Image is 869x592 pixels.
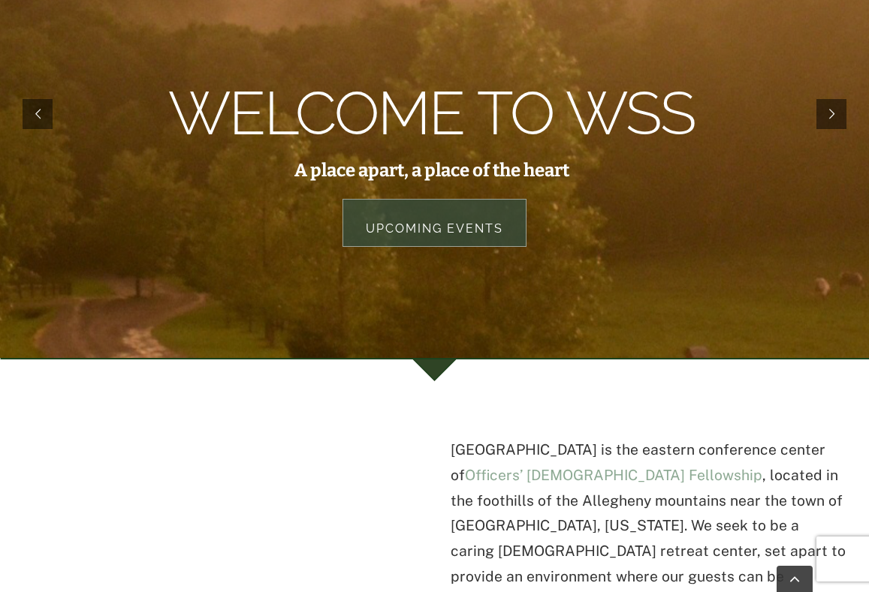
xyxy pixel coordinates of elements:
rs-layer: A place apart, a place of the heart [294,162,569,179]
a: Officers’ [DEMOGRAPHIC_DATA] Fellowship [465,467,762,483]
a: Upcoming Events [342,199,527,247]
rs-layer: Welcome to WSS [168,97,695,131]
